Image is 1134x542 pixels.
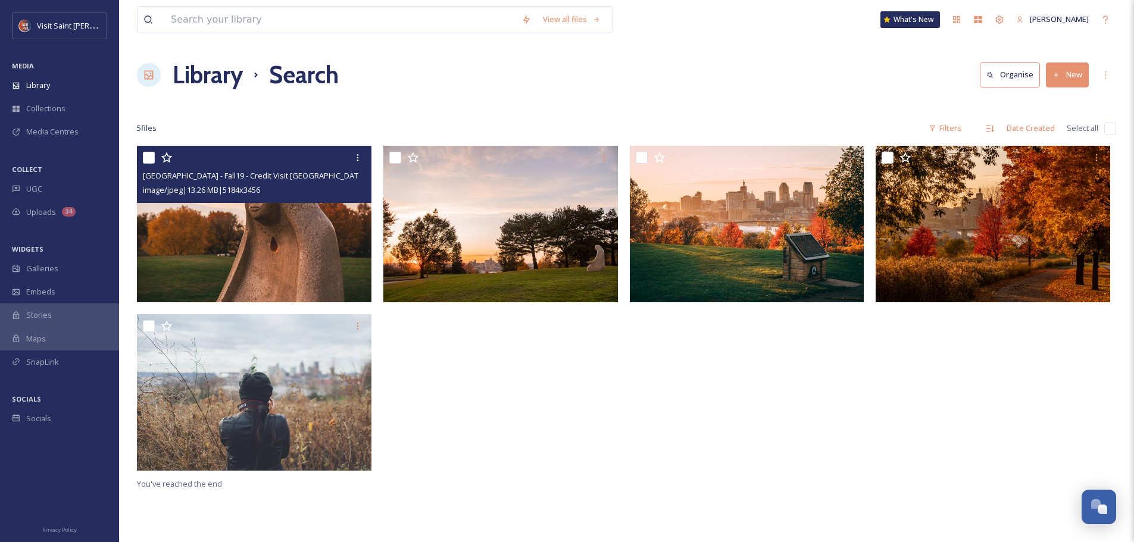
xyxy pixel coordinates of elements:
span: Visit Saint [PERSON_NAME] [37,20,132,31]
span: image/jpeg | 13.26 MB | 5184 x 3456 [143,184,260,195]
span: 5 file s [137,123,157,134]
a: [PERSON_NAME] [1010,8,1095,31]
img: Mounds Park - Fall19 - Credit Visit Saint Paul-36.jpg [383,146,618,302]
button: Organise [980,62,1040,87]
button: Open Chat [1082,490,1116,524]
span: You've reached the end [137,478,222,489]
a: Library [173,57,243,93]
img: 8259a3e0-c4c3-402d-219d-281d0ed842da.jpg [137,314,371,471]
span: UGC [26,183,42,195]
span: Select all [1067,123,1098,134]
h1: Search [269,57,339,93]
span: [GEOGRAPHIC_DATA] - Fall19 - Credit Visit [GEOGRAPHIC_DATA][PERSON_NAME]-37.jpg [143,170,448,181]
img: Mounds Park - Fall19 - Credit Visit Saint Paul-37.jpg [137,146,371,302]
div: 34 [62,207,76,217]
span: Galleries [26,263,58,274]
span: SnapLink [26,356,59,368]
div: Filters [923,117,967,140]
span: SOCIALS [12,394,41,403]
span: MEDIA [12,61,34,70]
span: WIDGETS [12,245,43,253]
span: Library [26,80,50,91]
a: What's New [880,11,940,28]
span: Maps [26,333,46,344]
img: Visit%20Saint%20Paul%20Updated%20Profile%20Image.jpg [19,20,31,32]
input: Search your library [165,7,516,33]
img: Mounds Park - Fall19 - Credit Visit Saint Paul-21.jpg [630,146,864,302]
img: Mounds Park - Fall19 - Credit Visit Saint Paul-16.jpg [876,146,1110,302]
span: Embeds [26,286,55,297]
span: Collections [26,103,65,114]
span: Privacy Policy [42,526,77,534]
span: Socials [26,413,51,424]
div: Date Created [1001,117,1061,140]
span: Media Centres [26,126,79,137]
span: Uploads [26,206,56,218]
span: [PERSON_NAME] [1030,14,1089,24]
span: COLLECT [12,165,42,174]
a: Privacy Policy [42,522,77,536]
button: New [1046,62,1089,87]
span: Stories [26,309,52,321]
a: View all files [537,8,607,31]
